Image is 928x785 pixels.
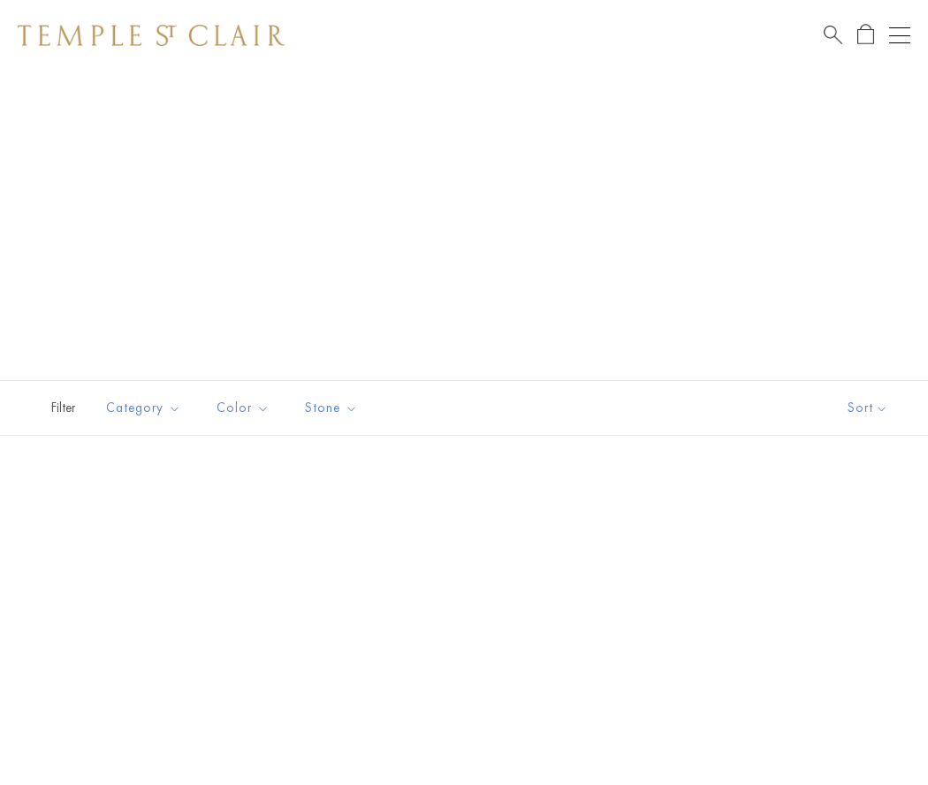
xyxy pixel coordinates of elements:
[203,388,283,428] button: Color
[208,397,283,419] span: Color
[93,388,194,428] button: Category
[292,388,371,428] button: Stone
[296,397,371,419] span: Stone
[889,25,910,46] button: Open navigation
[808,381,928,435] button: Show sort by
[18,25,285,46] img: Temple St. Clair
[824,24,842,46] a: Search
[857,24,874,46] a: Open Shopping Bag
[97,397,194,419] span: Category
